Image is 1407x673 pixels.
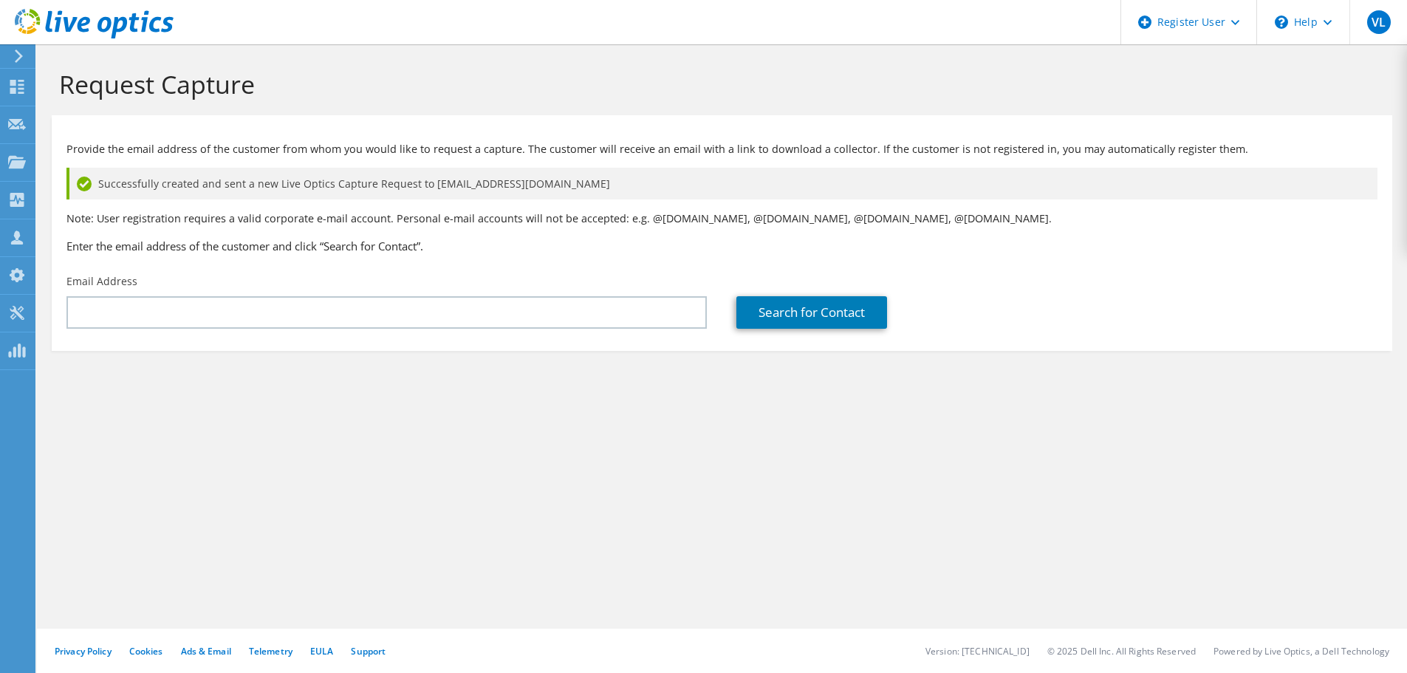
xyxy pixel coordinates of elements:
li: © 2025 Dell Inc. All Rights Reserved [1047,645,1196,657]
a: Ads & Email [181,645,231,657]
a: Privacy Policy [55,645,112,657]
p: Provide the email address of the customer from whom you would like to request a capture. The cust... [66,141,1377,157]
li: Powered by Live Optics, a Dell Technology [1213,645,1389,657]
a: Search for Contact [736,296,887,329]
span: VL [1367,10,1391,34]
h1: Request Capture [59,69,1377,100]
span: Successfully created and sent a new Live Optics Capture Request to [EMAIL_ADDRESS][DOMAIN_NAME] [98,176,610,192]
a: EULA [310,645,333,657]
li: Version: [TECHNICAL_ID] [925,645,1030,657]
label: Email Address [66,274,137,289]
h3: Enter the email address of the customer and click “Search for Contact”. [66,238,1377,254]
svg: \n [1275,16,1288,29]
p: Note: User registration requires a valid corporate e-mail account. Personal e-mail accounts will ... [66,211,1377,227]
a: Support [351,645,386,657]
a: Cookies [129,645,163,657]
a: Telemetry [249,645,292,657]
